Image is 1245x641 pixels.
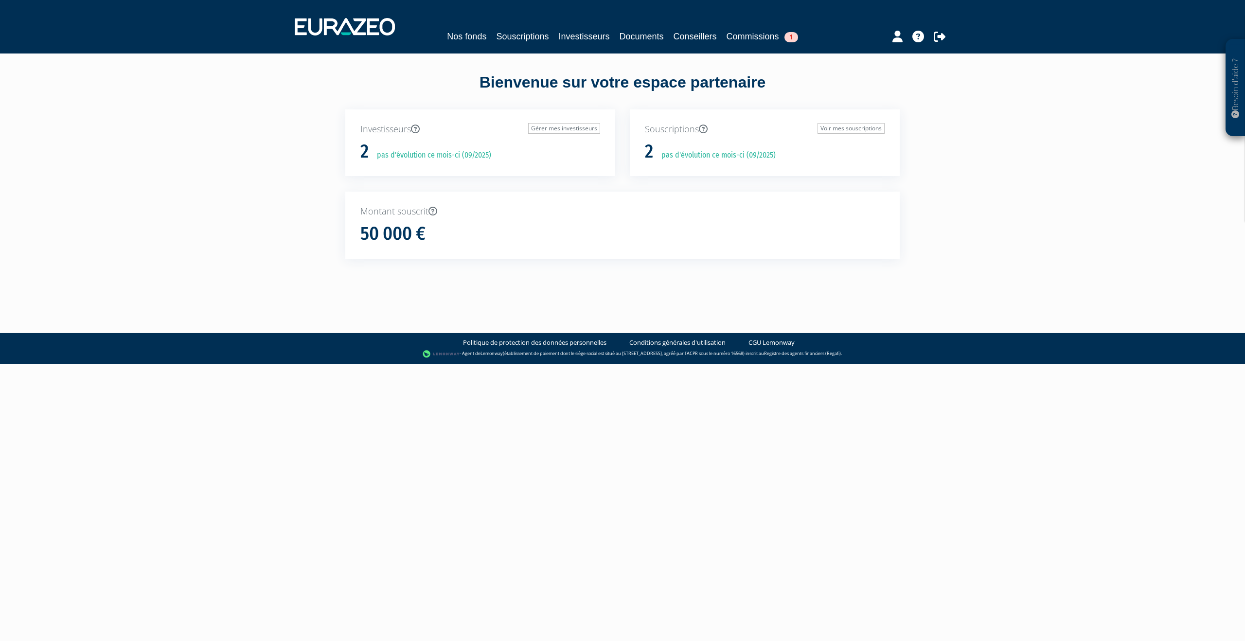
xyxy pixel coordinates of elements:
[727,30,798,43] a: Commissions1
[463,338,606,347] a: Politique de protection des données personnelles
[360,123,600,136] p: Investisseurs
[360,224,426,244] h1: 50 000 €
[360,142,369,162] h1: 2
[360,205,885,218] p: Montant souscrit
[370,150,491,161] p: pas d'évolution ce mois-ci (09/2025)
[645,123,885,136] p: Souscriptions
[748,338,795,347] a: CGU Lemonway
[818,123,885,134] a: Voir mes souscriptions
[338,71,907,109] div: Bienvenue sur votre espace partenaire
[629,338,726,347] a: Conditions générales d'utilisation
[496,30,549,43] a: Souscriptions
[620,30,664,43] a: Documents
[295,18,395,36] img: 1732889491-logotype_eurazeo_blanc_rvb.png
[764,350,841,356] a: Registre des agents financiers (Regafi)
[528,123,600,134] a: Gérer mes investisseurs
[447,30,486,43] a: Nos fonds
[645,142,653,162] h1: 2
[423,349,460,359] img: logo-lemonway.png
[784,32,798,42] span: 1
[655,150,776,161] p: pas d'évolution ce mois-ci (09/2025)
[10,349,1235,359] div: - Agent de (établissement de paiement dont le siège social est situé au [STREET_ADDRESS], agréé p...
[480,350,503,356] a: Lemonway
[674,30,717,43] a: Conseillers
[1230,44,1241,132] p: Besoin d'aide ?
[558,30,609,43] a: Investisseurs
